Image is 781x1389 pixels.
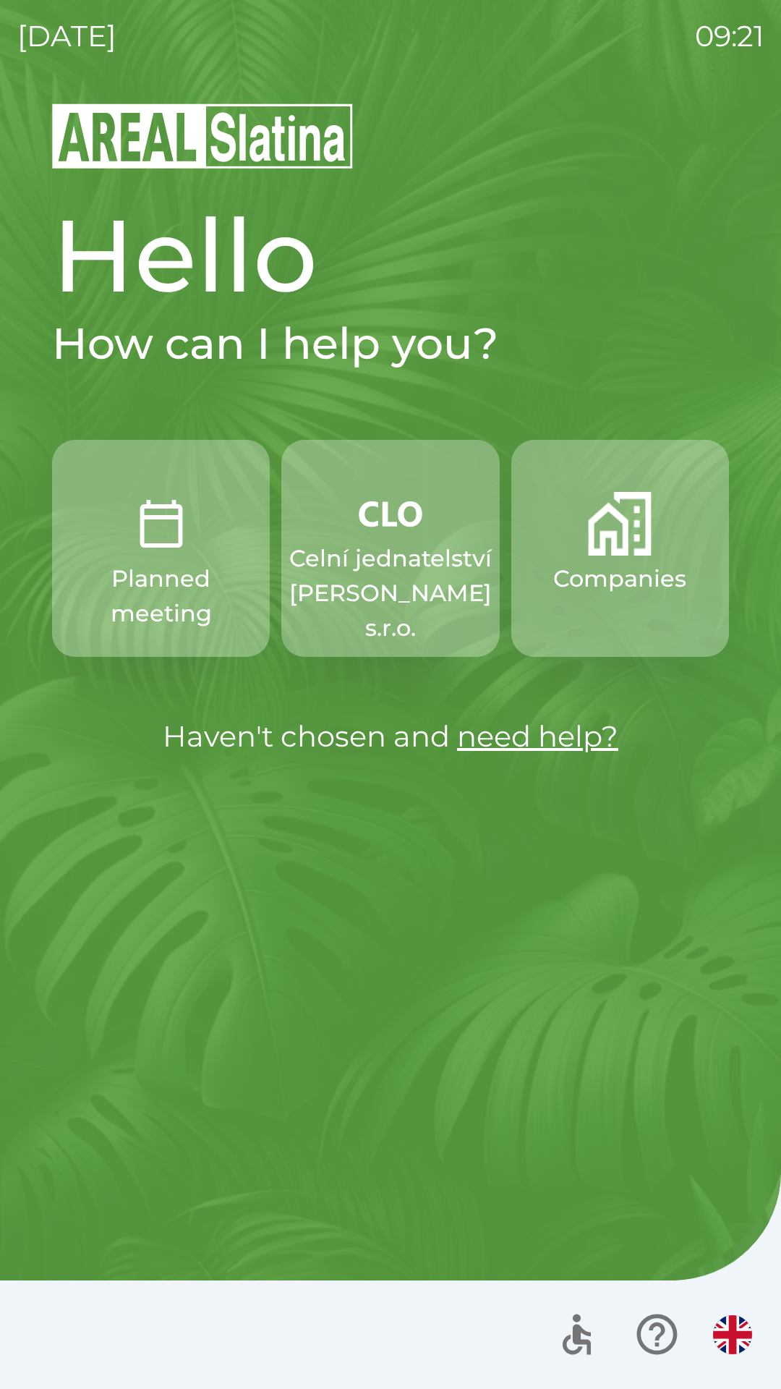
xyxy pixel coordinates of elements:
[457,718,618,754] a: need help?
[52,715,729,758] p: Haven't chosen and
[695,14,764,58] p: 09:21
[553,561,686,596] p: Companies
[281,440,499,657] button: Celní jednatelství [PERSON_NAME] s.r.o.
[359,492,422,535] img: 889875ac-0dea-4846-af73-0927569c3e97.png
[129,492,193,556] img: 0ea463ad-1074-4378-bee6-aa7a2f5b9440.png
[87,561,235,631] p: Planned meeting
[52,194,729,317] h1: Hello
[52,440,270,657] button: Planned meeting
[511,440,729,657] button: Companies
[52,101,729,171] img: Logo
[713,1315,752,1354] img: en flag
[17,14,116,58] p: [DATE]
[588,492,652,556] img: 58b4041c-2a13-40f9-aad2-b58ace873f8c.png
[289,541,492,645] p: Celní jednatelství [PERSON_NAME] s.r.o.
[52,317,729,370] h2: How can I help you?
